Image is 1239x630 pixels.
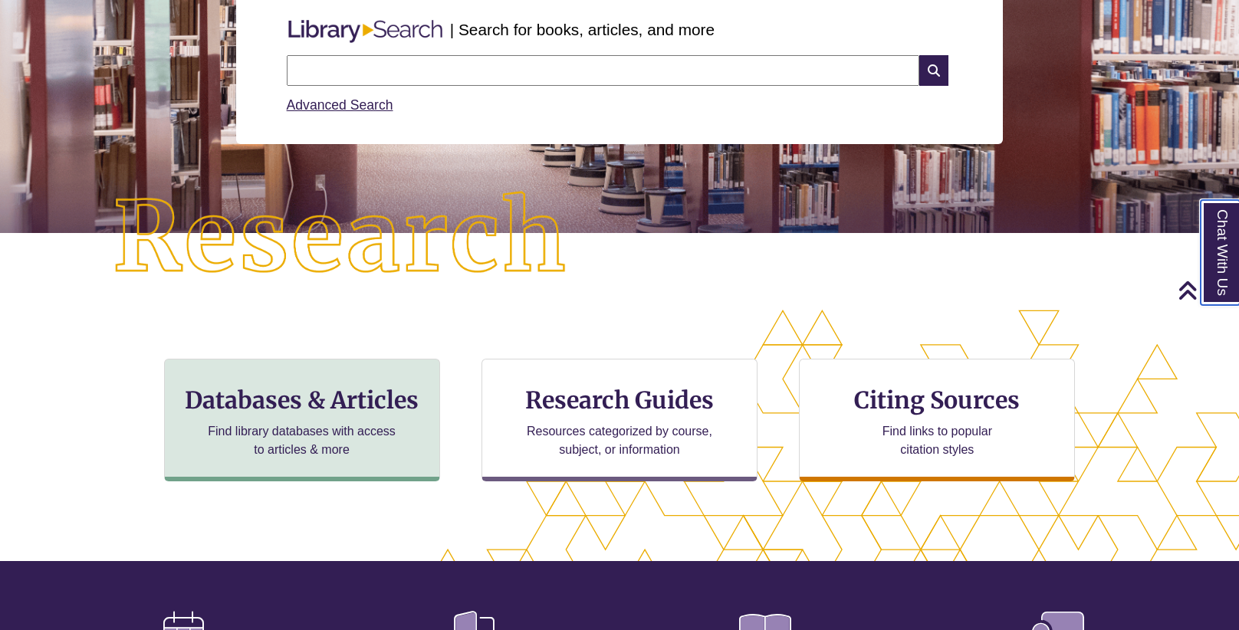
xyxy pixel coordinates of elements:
a: Citing Sources Find links to popular citation styles [799,359,1075,481]
i: Search [919,55,948,86]
img: Research [62,141,619,335]
p: Find library databases with access to articles & more [202,422,402,459]
h3: Research Guides [495,386,744,415]
a: Back to Top [1178,280,1235,300]
a: Advanced Search [287,97,393,113]
p: Find links to popular citation styles [863,422,1012,459]
a: Databases & Articles Find library databases with access to articles & more [164,359,440,481]
h3: Databases & Articles [177,386,427,415]
h3: Citing Sources [844,386,1031,415]
p: Resources categorized by course, subject, or information [520,422,720,459]
a: Research Guides Resources categorized by course, subject, or information [481,359,758,481]
img: Libary Search [281,14,450,49]
p: | Search for books, articles, and more [450,18,715,41]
